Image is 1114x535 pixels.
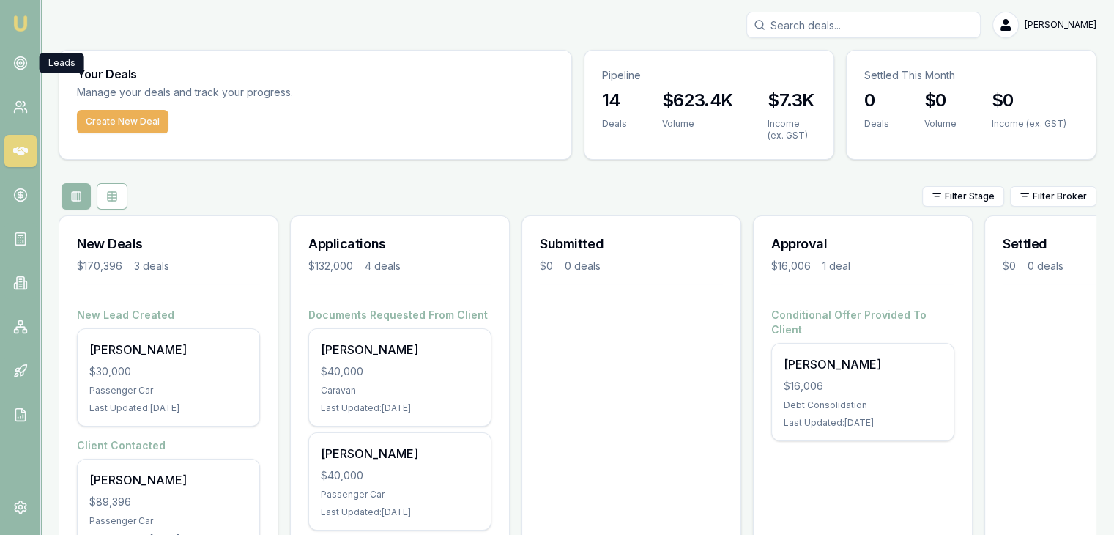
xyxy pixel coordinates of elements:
[784,355,942,373] div: [PERSON_NAME]
[662,118,733,130] div: Volume
[89,385,248,396] div: Passenger Car
[77,438,260,453] h4: Client Contacted
[12,15,29,32] img: emu-icon-u.png
[945,191,995,202] span: Filter Stage
[321,364,479,379] div: $40,000
[662,89,733,112] h3: $623.4K
[1033,191,1087,202] span: Filter Broker
[768,89,815,112] h3: $7.3K
[321,385,479,396] div: Caravan
[992,118,1066,130] div: Income (ex. GST)
[992,89,1066,112] h3: $0
[784,399,942,411] div: Debt Consolidation
[1025,19,1096,31] span: [PERSON_NAME]
[864,118,889,130] div: Deals
[864,89,889,112] h3: 0
[768,118,815,141] div: Income (ex. GST)
[784,379,942,394] div: $16,006
[822,259,850,273] div: 1 deal
[924,89,957,112] h3: $0
[308,234,491,254] h3: Applications
[321,506,479,518] div: Last Updated: [DATE]
[321,341,479,358] div: [PERSON_NAME]
[365,259,401,273] div: 4 deals
[771,308,954,337] h4: Conditional Offer Provided To Client
[89,495,248,509] div: $89,396
[1028,259,1063,273] div: 0 deals
[602,118,627,130] div: Deals
[89,515,248,527] div: Passenger Car
[321,468,479,483] div: $40,000
[89,341,248,358] div: [PERSON_NAME]
[77,308,260,322] h4: New Lead Created
[1010,186,1096,207] button: Filter Broker
[771,234,954,254] h3: Approval
[922,186,1004,207] button: Filter Stage
[308,308,491,322] h4: Documents Requested From Client
[40,53,84,73] div: Leads
[565,259,601,273] div: 0 deals
[784,417,942,429] div: Last Updated: [DATE]
[77,84,452,101] p: Manage your deals and track your progress.
[602,68,816,83] p: Pipeline
[77,110,168,133] button: Create New Deal
[89,364,248,379] div: $30,000
[77,259,122,273] div: $170,396
[1003,259,1016,273] div: $0
[746,12,981,38] input: Search deals
[321,489,479,501] div: Passenger Car
[771,259,811,273] div: $16,006
[77,234,260,254] h3: New Deals
[89,402,248,414] div: Last Updated: [DATE]
[540,234,723,254] h3: Submitted
[308,259,353,273] div: $132,000
[924,118,957,130] div: Volume
[77,68,554,80] h3: Your Deals
[321,402,479,414] div: Last Updated: [DATE]
[134,259,169,273] div: 3 deals
[602,89,627,112] h3: 14
[89,471,248,489] div: [PERSON_NAME]
[540,259,553,273] div: $0
[321,445,479,462] div: [PERSON_NAME]
[864,68,1078,83] p: Settled This Month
